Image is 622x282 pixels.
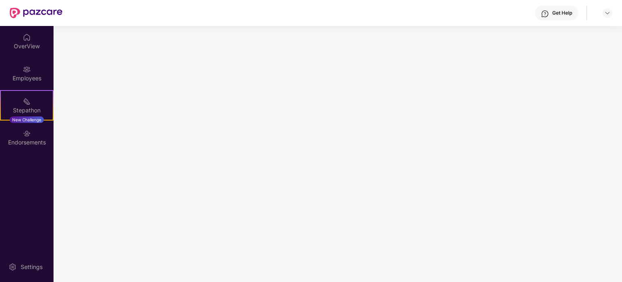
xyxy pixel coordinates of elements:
div: New Challenge [10,116,44,123]
img: svg+xml;base64,PHN2ZyBpZD0iRW5kb3JzZW1lbnRzIiB4bWxucz0iaHR0cDovL3d3dy53My5vcmcvMjAwMC9zdmciIHdpZH... [23,129,31,138]
img: New Pazcare Logo [10,8,62,18]
img: svg+xml;base64,PHN2ZyBpZD0iRHJvcGRvd24tMzJ4MzIiIHhtbG5zPSJodHRwOi8vd3d3LnczLm9yZy8yMDAwL3N2ZyIgd2... [604,10,611,16]
img: svg+xml;base64,PHN2ZyBpZD0iSGVscC0zMngzMiIgeG1sbnM9Imh0dHA6Ly93d3cudzMub3JnLzIwMDAvc3ZnIiB3aWR0aD... [541,10,549,18]
img: svg+xml;base64,PHN2ZyBpZD0iSG9tZSIgeG1sbnM9Imh0dHA6Ly93d3cudzMub3JnLzIwMDAvc3ZnIiB3aWR0aD0iMjAiIG... [23,33,31,41]
div: Get Help [552,10,572,16]
div: Settings [18,263,45,271]
div: Stepathon [1,106,53,114]
img: svg+xml;base64,PHN2ZyBpZD0iU2V0dGluZy0yMHgyMCIgeG1sbnM9Imh0dHA6Ly93d3cudzMub3JnLzIwMDAvc3ZnIiB3aW... [9,263,17,271]
img: svg+xml;base64,PHN2ZyBpZD0iRW1wbG95ZWVzIiB4bWxucz0iaHR0cDovL3d3dy53My5vcmcvMjAwMC9zdmciIHdpZHRoPS... [23,65,31,73]
img: svg+xml;base64,PHN2ZyB4bWxucz0iaHR0cDovL3d3dy53My5vcmcvMjAwMC9zdmciIHdpZHRoPSIyMSIgaGVpZ2h0PSIyMC... [23,97,31,105]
